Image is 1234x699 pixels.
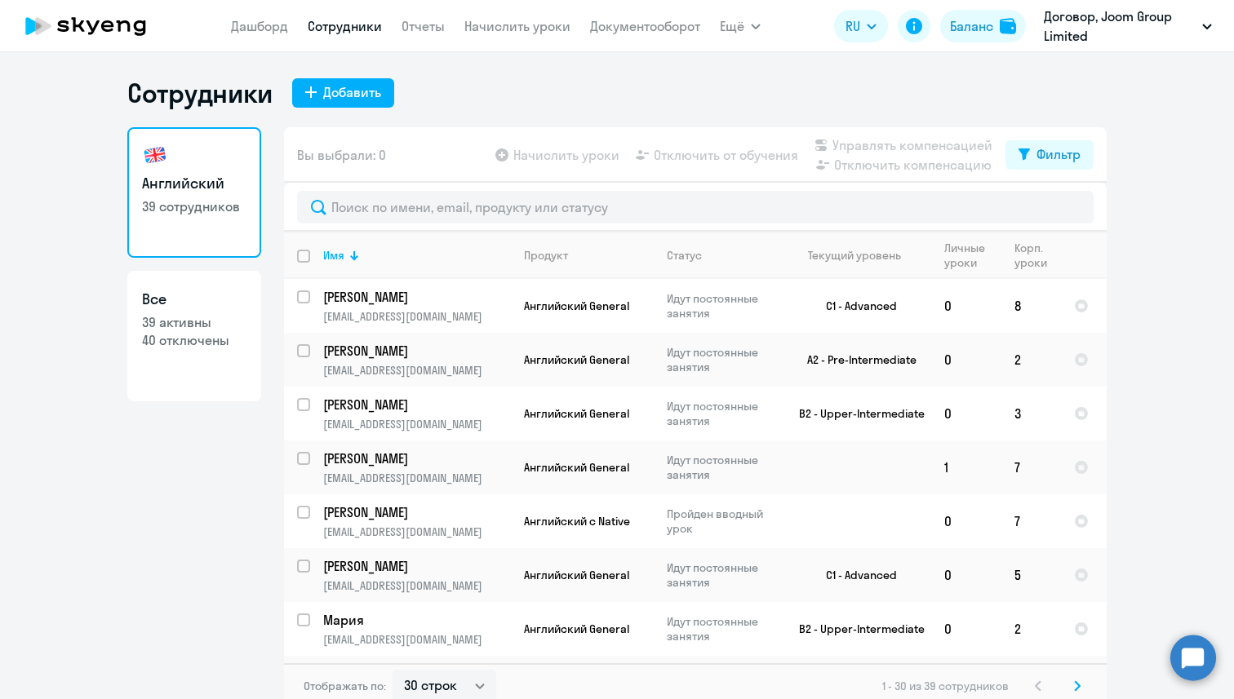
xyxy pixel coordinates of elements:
a: Дашборд [231,18,288,34]
img: balance [1000,18,1016,34]
a: [PERSON_NAME] [323,503,510,521]
td: 0 [931,602,1001,656]
div: Текущий уровень [792,248,930,263]
a: Мария [323,611,510,629]
a: Начислить уроки [464,18,570,34]
p: [PERSON_NAME] [323,396,508,414]
td: 0 [931,333,1001,387]
a: [PERSON_NAME] [323,342,510,360]
p: Идут постоянные занятия [667,453,779,482]
span: Английский с Native [524,514,630,529]
div: Текущий уровень [808,248,901,263]
div: Личные уроки [944,241,1001,270]
p: [EMAIL_ADDRESS][DOMAIN_NAME] [323,632,510,647]
h1: Сотрудники [127,77,273,109]
p: Идут постоянные занятия [667,560,779,590]
p: [EMAIL_ADDRESS][DOMAIN_NAME] [323,363,510,378]
td: 0 [931,387,1001,440]
input: Поиск по имени, email, продукту или статусу [297,191,1094,223]
h3: Английский [142,173,246,194]
span: Вы выбрали: 0 [297,145,386,165]
a: [PERSON_NAME] [323,557,510,575]
h3: Все [142,289,246,310]
a: [PERSON_NAME] [323,288,510,306]
p: [PERSON_NAME] [323,449,508,467]
div: Добавить [323,82,381,102]
td: 2 [1001,333,1061,387]
p: [EMAIL_ADDRESS][DOMAIN_NAME] [323,578,510,593]
p: Мария [323,611,508,629]
a: Английский39 сотрудников [127,127,261,258]
p: 40 отключены [142,331,246,349]
td: 7 [1001,494,1061,548]
td: 7 [1001,440,1061,494]
td: 8 [1001,279,1061,333]
p: [EMAIL_ADDRESS][DOMAIN_NAME] [323,309,510,324]
td: B2 - Upper-Intermediate [779,387,931,440]
div: Фильтр [1036,144,1081,164]
span: RU [846,16,860,36]
button: Фильтр [1005,140,1094,170]
div: Баланс [950,16,993,36]
p: 39 сотрудников [142,197,246,215]
div: Имя [323,248,510,263]
p: [PERSON_NAME] [323,288,508,306]
a: [PERSON_NAME] [323,396,510,414]
td: 0 [931,494,1001,548]
td: 3 [1001,387,1061,440]
td: C1 - Advanced [779,279,931,333]
p: Идут постоянные занятия [667,399,779,428]
p: Идут постоянные занятия [667,345,779,374]
span: Английский General [524,622,629,636]
p: [PERSON_NAME] [323,557,508,575]
div: Продукт [524,248,653,263]
img: english [142,142,168,168]
a: Отчеты [402,18,445,34]
div: Корп. уроки [1014,241,1047,270]
a: [PERSON_NAME] [323,449,510,467]
div: Корп. уроки [1014,241,1060,270]
span: Отображать по: [304,679,386,693]
button: Договор, Joom Group Limited [1036,7,1220,46]
button: Балансbalance [940,10,1026,42]
p: Идут постоянные занятия [667,291,779,321]
button: Добавить [292,78,394,108]
div: Статус [667,248,779,263]
a: Сотрудники [308,18,382,34]
div: Имя [323,248,344,263]
p: Пройден вводный урок [667,507,779,536]
span: Английский General [524,299,629,313]
span: Английский General [524,460,629,475]
a: Все39 активны40 отключены [127,271,261,401]
span: Английский General [524,352,629,367]
p: [EMAIL_ADDRESS][DOMAIN_NAME] [323,417,510,431]
p: [EMAIL_ADDRESS][DOMAIN_NAME] [323,471,510,485]
td: A2 - Pre-Intermediate [779,333,931,387]
button: Ещё [720,10,761,42]
span: Английский General [524,568,629,582]
div: Продукт [524,248,568,263]
td: 2 [1001,602,1061,656]
td: B2 - Upper-Intermediate [779,602,931,656]
td: 0 [931,279,1001,333]
td: 1 [931,440,1001,494]
td: 5 [1001,548,1061,602]
span: 1 - 30 из 39 сотрудников [882,679,1009,693]
td: 0 [931,548,1001,602]
td: C1 - Advanced [779,548,931,602]
p: 39 активны [142,313,246,331]
div: Статус [667,248,702,263]
p: [PERSON_NAME] [323,342,508,360]
a: Документооборот [590,18,700,34]
button: RU [834,10,888,42]
span: Ещё [720,16,744,36]
p: Договор, Joom Group Limited [1044,7,1196,46]
span: Английский General [524,406,629,421]
p: [EMAIL_ADDRESS][DOMAIN_NAME] [323,524,510,539]
div: Личные уроки [944,241,986,270]
p: Идут постоянные занятия [667,614,779,644]
p: [PERSON_NAME] [323,503,508,521]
